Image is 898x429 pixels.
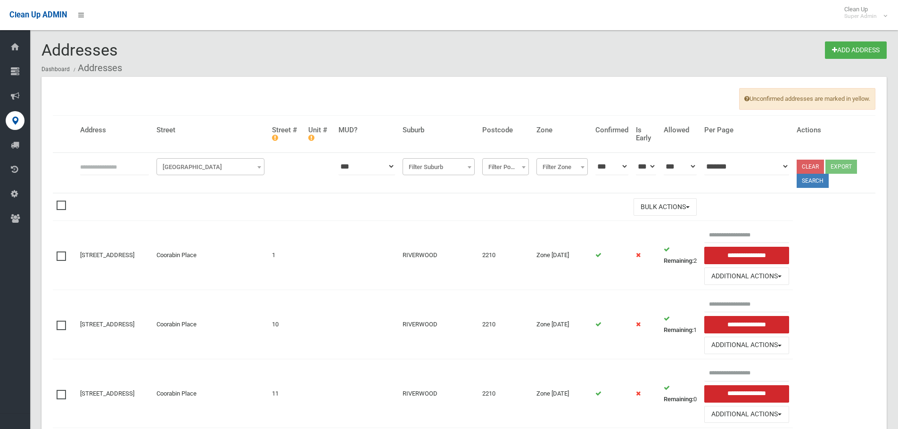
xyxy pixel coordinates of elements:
[634,198,697,216] button: Bulk Actions
[825,160,857,174] button: Export
[533,290,592,359] td: Zone [DATE]
[660,290,700,359] td: 1
[478,290,533,359] td: 2210
[153,221,268,290] td: Coorabin Place
[478,359,533,428] td: 2210
[840,6,886,20] span: Clean Up
[660,221,700,290] td: 2
[71,59,122,77] li: Addresses
[478,221,533,290] td: 2210
[797,126,872,134] h4: Actions
[533,221,592,290] td: Zone [DATE]
[268,290,305,359] td: 10
[595,126,628,134] h4: Confirmed
[153,290,268,359] td: Coorabin Place
[485,161,527,174] span: Filter Postcode
[664,126,697,134] h4: Allowed
[660,359,700,428] td: 0
[399,221,478,290] td: RIVERWOOD
[159,161,262,174] span: Filter Street
[536,126,588,134] h4: Zone
[80,126,149,134] h4: Address
[80,251,134,259] a: [STREET_ADDRESS]
[41,66,70,73] a: Dashboard
[403,126,475,134] h4: Suburb
[704,267,789,285] button: Additional Actions
[405,161,472,174] span: Filter Suburb
[80,321,134,328] a: [STREET_ADDRESS]
[664,326,693,333] strong: Remaining:
[338,126,395,134] h4: MUD?
[844,13,877,20] small: Super Admin
[268,221,305,290] td: 1
[308,126,331,142] h4: Unit #
[157,158,264,175] span: Filter Street
[153,359,268,428] td: Coorabin Place
[704,337,789,354] button: Additional Actions
[399,359,478,428] td: RIVERWOOD
[797,174,829,188] button: Search
[41,40,118,59] span: Addresses
[482,158,529,175] span: Filter Postcode
[797,160,824,174] a: Clear
[9,10,67,19] span: Clean Up ADMIN
[739,88,875,110] span: Unconfirmed addresses are marked in yellow.
[704,406,789,423] button: Additional Actions
[533,359,592,428] td: Zone [DATE]
[403,158,475,175] span: Filter Suburb
[536,158,588,175] span: Filter Zone
[399,290,478,359] td: RIVERWOOD
[272,126,301,142] h4: Street #
[482,126,529,134] h4: Postcode
[157,126,264,134] h4: Street
[664,396,693,403] strong: Remaining:
[539,161,585,174] span: Filter Zone
[80,390,134,397] a: [STREET_ADDRESS]
[664,257,693,264] strong: Remaining:
[636,126,656,142] h4: Is Early
[268,359,305,428] td: 11
[704,126,789,134] h4: Per Page
[825,41,887,59] a: Add Address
